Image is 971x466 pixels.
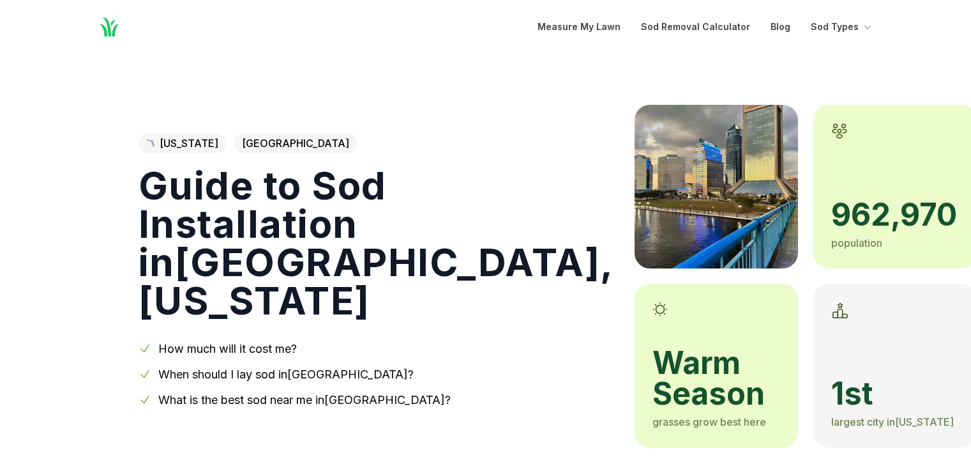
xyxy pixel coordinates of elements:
span: 962,970 [831,199,959,230]
span: population [831,237,882,249]
h1: Guide to Sod Installation in [GEOGRAPHIC_DATA] , [US_STATE] [139,166,614,320]
img: A picture of Jacksonville [635,105,798,268]
a: Blog [771,19,790,35]
a: When should I lay sod in[GEOGRAPHIC_DATA]? [158,368,414,381]
span: [GEOGRAPHIC_DATA] [234,133,357,153]
a: How much will it cost me? [158,342,297,355]
a: What is the best sod near me in[GEOGRAPHIC_DATA]? [158,393,451,407]
span: warm season [652,348,780,409]
button: Sod Types [811,19,874,35]
a: Sod Removal Calculator [641,19,750,35]
img: Florida state outline [146,139,154,148]
span: 1st [831,378,959,409]
a: Measure My Lawn [538,19,621,35]
a: [US_STATE] [139,133,226,153]
span: largest city in [US_STATE] [831,416,954,428]
span: grasses grow best here [652,416,766,428]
